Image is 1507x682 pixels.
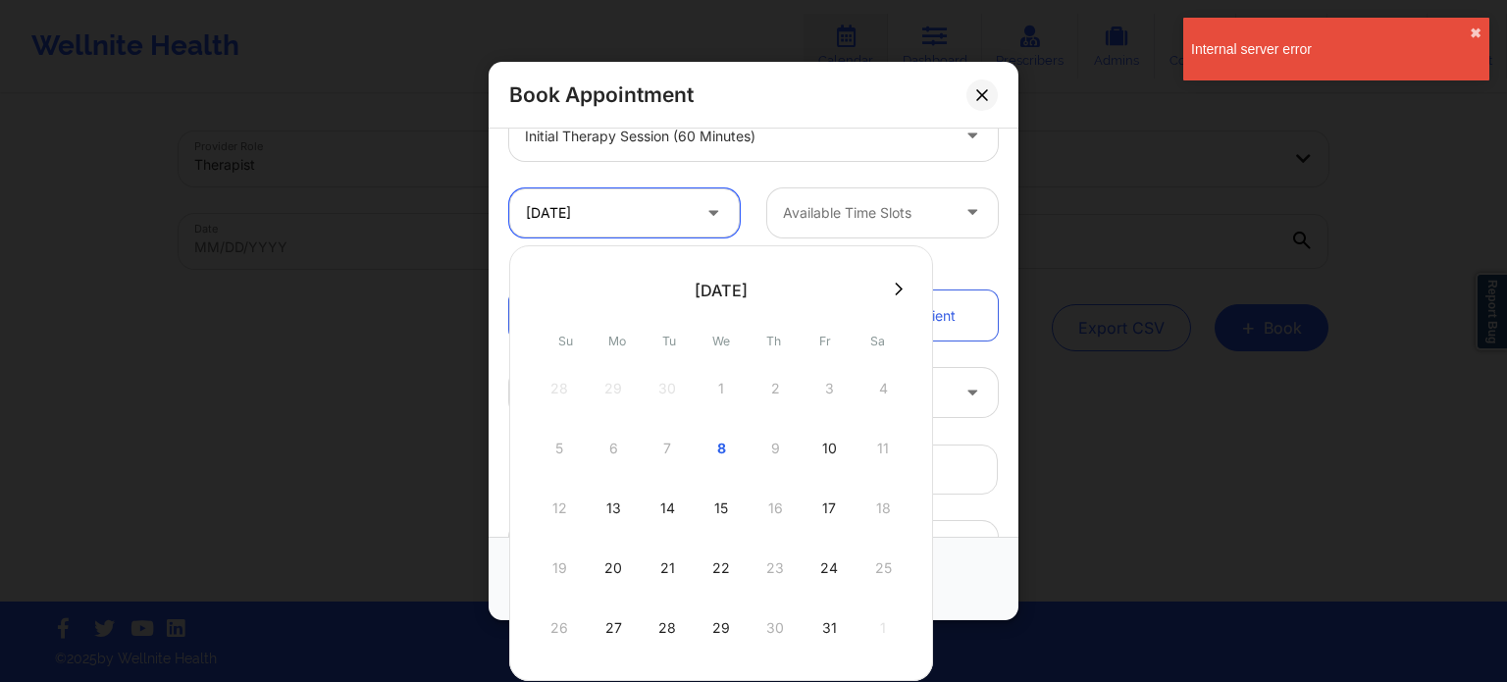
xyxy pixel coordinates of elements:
[819,334,831,348] abbr: Friday
[805,421,854,476] div: Fri Oct 10 2025
[509,81,694,108] h2: Book Appointment
[495,258,1012,278] div: Patient information:
[697,481,746,536] div: Wed Oct 15 2025
[589,601,638,656] div: Mon Oct 27 2025
[870,334,885,348] abbr: Saturday
[608,334,626,348] abbr: Monday
[766,334,781,348] abbr: Thursday
[1191,39,1470,59] div: Internal server error
[589,481,638,536] div: Mon Oct 13 2025
[662,334,676,348] abbr: Tuesday
[697,601,746,656] div: Wed Oct 29 2025
[697,421,746,476] div: Wed Oct 08 2025
[712,334,730,348] abbr: Wednesday
[558,334,573,348] abbr: Sunday
[643,541,692,596] div: Tue Oct 21 2025
[643,601,692,656] div: Tue Oct 28 2025
[695,281,748,300] div: [DATE]
[697,541,746,596] div: Wed Oct 22 2025
[509,188,740,237] input: MM/DD/YYYY
[805,481,854,536] div: Fri Oct 17 2025
[805,601,854,656] div: Fri Oct 31 2025
[805,541,854,596] div: Fri Oct 24 2025
[589,541,638,596] div: Mon Oct 20 2025
[643,481,692,536] div: Tue Oct 14 2025
[1470,26,1481,41] button: close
